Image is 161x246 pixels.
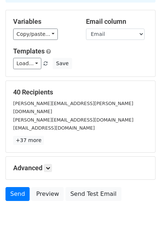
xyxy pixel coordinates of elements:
[13,47,45,55] a: Templates
[13,58,41,69] a: Load...
[65,187,121,201] a: Send Test Email
[13,29,58,40] a: Copy/paste...
[13,125,95,131] small: [EMAIL_ADDRESS][DOMAIN_NAME]
[13,101,133,115] small: [PERSON_NAME][EMAIL_ADDRESS][PERSON_NAME][DOMAIN_NAME]
[53,58,72,69] button: Save
[5,187,30,201] a: Send
[86,18,148,26] h5: Email column
[13,18,75,26] h5: Variables
[31,187,64,201] a: Preview
[13,164,148,172] h5: Advanced
[13,117,134,123] small: [PERSON_NAME][EMAIL_ADDRESS][DOMAIN_NAME]
[124,211,161,246] iframe: Chat Widget
[13,136,44,145] a: +37 more
[13,88,148,96] h5: 40 Recipients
